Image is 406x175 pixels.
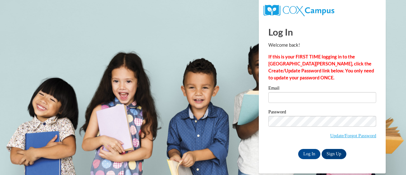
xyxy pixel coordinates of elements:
strong: If this is your FIRST TIME logging in to the [GEOGRAPHIC_DATA][PERSON_NAME], click the Create/Upd... [268,54,374,80]
label: Email [268,86,376,92]
h1: Log In [268,25,376,38]
a: Sign Up [322,149,346,159]
a: COX Campus [264,7,334,13]
label: Password [268,110,376,116]
input: Log In [298,149,320,159]
p: Welcome back! [268,42,376,49]
a: Update/Forgot Password [330,133,376,138]
img: COX Campus [264,5,334,16]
